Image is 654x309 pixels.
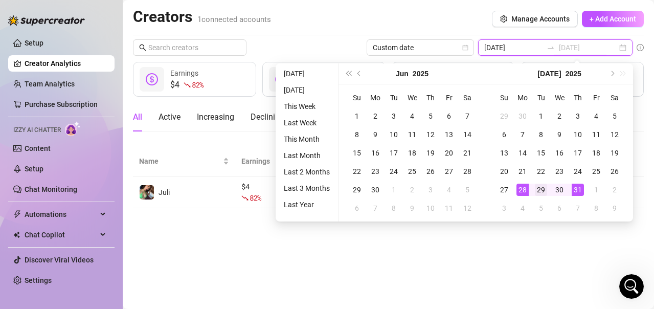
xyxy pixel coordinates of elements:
td: 2025-07-27 [495,181,513,199]
td: 2025-06-29 [348,181,366,199]
div: 4 [590,110,602,122]
div: 22 [351,165,363,178]
td: 2025-07-06 [495,125,513,144]
th: Sa [458,89,477,107]
div: 5 [424,110,437,122]
td: 2025-07-26 [605,162,624,181]
img: Profile image for Giselle [21,144,41,165]
th: Mo [366,89,385,107]
li: This Week [280,100,334,113]
div: 23 [369,165,381,178]
div: 12 [461,202,473,214]
div: 8 [535,128,547,141]
input: Start date [484,42,543,53]
td: 2025-07-23 [550,162,569,181]
div: 2 [406,184,418,196]
div: 28 [461,165,473,178]
td: 2025-08-01 [587,181,605,199]
div: 29 [351,184,363,196]
span: dollar-circle [275,73,287,85]
th: Su [348,89,366,107]
div: 15 [351,147,363,159]
td: 2025-07-17 [569,144,587,162]
div: 2 [553,110,566,122]
div: 1 [590,184,602,196]
div: 14 [516,147,529,159]
td: 2025-07-25 [587,162,605,181]
button: Choose a month [537,63,561,84]
td: 2025-06-06 [440,107,458,125]
span: Izzy AI Chatter [13,125,61,135]
td: 2025-07-02 [550,107,569,125]
div: Active [159,111,181,123]
td: 2025-07-12 [605,125,624,144]
div: 12 [424,128,437,141]
img: AI Chatter [65,121,81,136]
div: 21 [461,147,473,159]
a: Purchase Subscription [25,100,98,108]
td: 2025-07-16 [550,144,569,162]
div: 10 [572,128,584,141]
div: 10 [424,202,437,214]
div: $ 4 [241,181,320,204]
div: 1 [351,110,363,122]
td: 2025-07-18 [587,144,605,162]
td: 2025-06-07 [458,107,477,125]
span: Name [139,156,221,167]
td: 2025-07-20 [495,162,513,181]
td: 2025-06-30 [513,107,532,125]
button: + Add Account [582,11,644,27]
td: 2025-07-07 [513,125,532,144]
span: News [169,240,189,248]
td: 2025-06-10 [385,125,403,144]
td: 2025-07-11 [440,199,458,217]
td: 2025-06-16 [366,144,385,162]
span: Manage Accounts [511,15,570,23]
th: Tu [385,89,403,107]
td: 2025-06-21 [458,144,477,162]
li: Last Month [280,149,334,162]
div: 16 [369,147,381,159]
a: Creator Analytics [25,55,106,72]
td: 2025-07-19 [605,144,624,162]
td: 2025-07-10 [421,199,440,217]
li: Last Year [280,198,334,211]
div: 11 [406,128,418,141]
td: 2025-08-05 [532,199,550,217]
div: 3 [498,202,510,214]
span: fall [184,81,191,89]
td: 2025-06-24 [385,162,403,181]
button: Last year (Control + left) [343,63,354,84]
div: 18 [406,147,418,159]
div: 14 [461,128,473,141]
td: 2025-08-04 [513,199,532,217]
td: 2025-07-21 [513,162,532,181]
td: 2025-07-31 [569,181,587,199]
div: 3 [424,184,437,196]
div: 29 [498,110,510,122]
td: 2025-06-28 [458,162,477,181]
iframe: Intercom live chat [619,274,644,299]
div: 3 [572,110,584,122]
div: 27 [498,184,510,196]
td: 2025-06-15 [348,144,366,162]
a: Setup [25,165,43,173]
span: i cant activate it [46,145,104,153]
th: Su [495,89,513,107]
div: 19 [424,147,437,159]
span: calendar [462,45,468,51]
img: Juli [140,185,154,200]
td: 2025-06-13 [440,125,458,144]
td: 2025-07-30 [550,181,569,199]
div: 6 [351,202,363,214]
button: Messages [51,215,102,256]
div: • 5h ago [72,154,101,165]
td: 2025-07-28 [513,181,532,199]
div: 25 [590,165,602,178]
td: 2025-06-14 [458,125,477,144]
td: 2025-07-15 [532,144,550,162]
div: 4 [443,184,455,196]
a: Setup [25,39,43,47]
td: 2025-06-30 [366,181,385,199]
a: Discover Viral Videos [25,256,94,264]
